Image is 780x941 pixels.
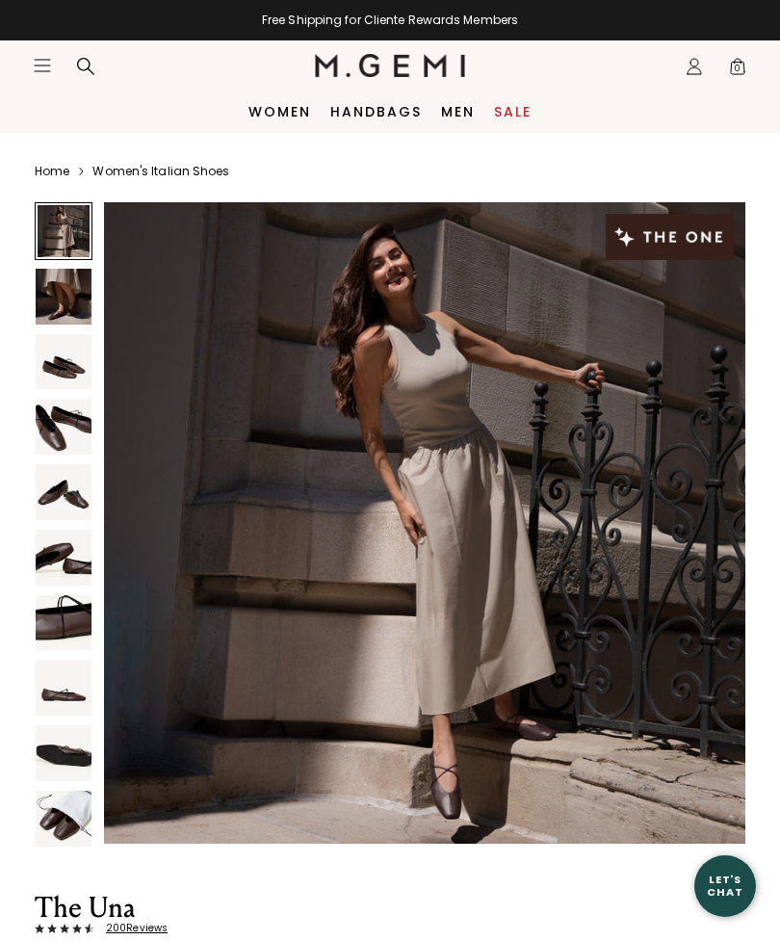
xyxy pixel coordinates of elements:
div: Let's Chat [694,874,756,898]
img: The Una [36,530,91,586]
a: Handbags [330,104,422,119]
span: 0 [728,61,747,80]
img: The Una [36,660,91,716]
a: Women [248,104,311,119]
img: The Una [36,595,91,651]
img: The Una [36,334,91,390]
img: The One tag [606,214,734,260]
span: 200 Review s [94,923,168,934]
img: The Una [36,464,91,520]
a: Men [441,104,475,119]
a: Sale [494,104,532,119]
img: The Una [36,725,91,781]
a: Home [35,164,69,179]
a: Women's Italian Shoes [92,164,229,179]
button: Open site menu [33,56,52,75]
a: 200Reviews [35,923,436,934]
h1: The Una [35,894,436,923]
img: The Una [36,791,91,847]
img: M.Gemi [315,54,466,77]
img: The Una [104,202,745,844]
img: The Una [36,399,91,455]
img: The Una [36,269,91,325]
